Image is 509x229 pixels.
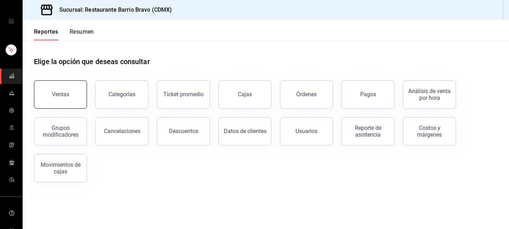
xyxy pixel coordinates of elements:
button: Análisis de venta por hora [403,80,456,109]
button: Costos y márgenes [403,117,456,145]
button: Cajas [218,80,271,109]
div: Ticket promedio [163,91,204,98]
div: Reporte de asistencia [346,125,390,138]
button: Movimientos de cajas [34,154,87,182]
div: Órdenes [296,91,317,98]
button: Ventas [34,80,87,109]
div: Pagos [360,91,376,98]
button: Reportes [34,28,58,40]
button: Ticket promedio [157,80,210,109]
div: Cajas [238,91,252,98]
div: navigation tabs [34,28,94,40]
div: Costos y márgenes [408,125,451,138]
button: Cancelaciones [95,117,148,145]
h1: Elige la opción que deseas consultar [34,56,150,67]
button: Pagos [341,80,394,109]
button: Órdenes [280,80,333,109]
div: Ventas [52,91,69,98]
button: Categorías [95,80,148,109]
h3: Sucursal: Restaurante Barrio Bravo (CDMX) [54,6,172,14]
button: Usuarios [280,117,333,145]
div: Cancelaciones [104,128,140,134]
button: Resumen [70,28,94,40]
button: Descuentos [157,117,210,145]
div: Movimientos de cajas [39,161,82,175]
div: Descuentos [169,128,198,134]
div: Análisis de venta por hora [408,88,451,101]
div: Categorías [109,91,135,98]
button: Reporte de asistencia [341,117,394,145]
div: Datos de clientes [224,128,267,134]
button: Datos de clientes [218,117,271,145]
div: Usuarios [296,128,317,134]
button: Grupos modificadores [34,117,87,145]
div: Grupos modificadores [39,125,82,138]
button: open drawer [8,18,14,24]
